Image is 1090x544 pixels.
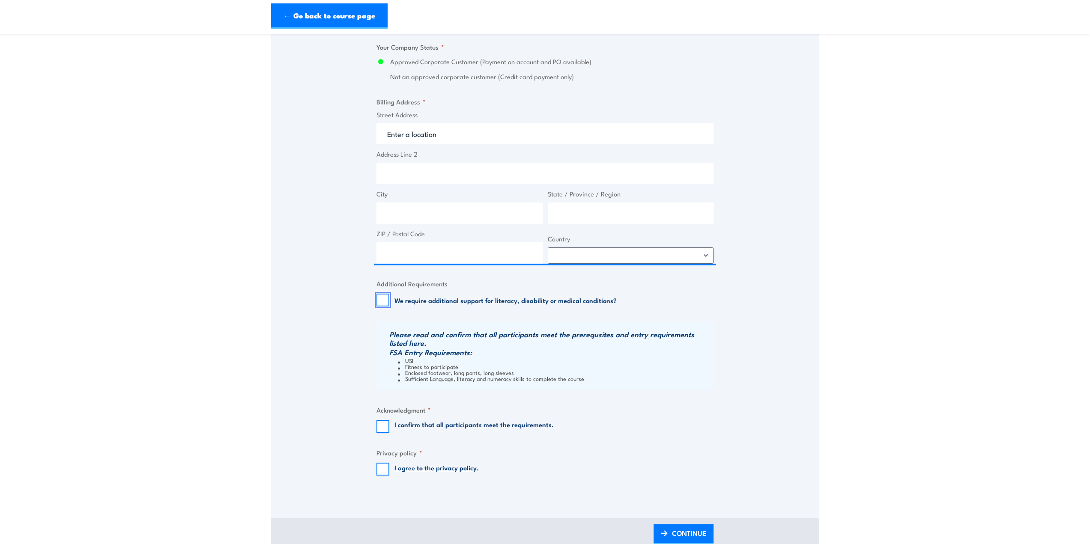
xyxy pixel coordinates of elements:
h3: FSA Entry Requirements: [389,348,711,357]
a: I agree to the privacy policy [394,463,477,472]
legend: Acknowledgment [376,405,431,415]
label: Not an approved corporate customer (Credit card payment only) [390,72,714,82]
li: USI [398,357,711,363]
label: State / Province / Region [548,189,714,199]
li: Fitness to participate [398,363,711,369]
label: I confirm that all participants meet the requirements. [394,420,554,433]
li: Sufficient Language, literacy and numeracy skills to complete the course [398,375,711,381]
legend: Billing Address [376,97,426,107]
label: Street Address [376,110,714,120]
label: Country [548,234,714,244]
legend: Privacy policy [376,448,422,458]
label: . [394,463,479,476]
label: City [376,189,543,199]
label: Approved Corporate Customer (Payment on account and PO available) [390,57,714,67]
h3: Please read and confirm that all participants meet the prerequsites and entry requirements listed... [389,330,711,347]
li: Enclosed footwear, long pants, long sleeves [398,369,711,375]
input: Enter a location [376,123,714,144]
label: Address Line 2 [376,149,714,159]
legend: Your Company Status [376,42,444,52]
label: We require additional support for literacy, disability or medical conditions? [394,296,617,304]
a: ← Go back to course page [271,3,388,29]
legend: Additional Requirements [376,279,448,288]
label: ZIP / Postal Code [376,229,543,239]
